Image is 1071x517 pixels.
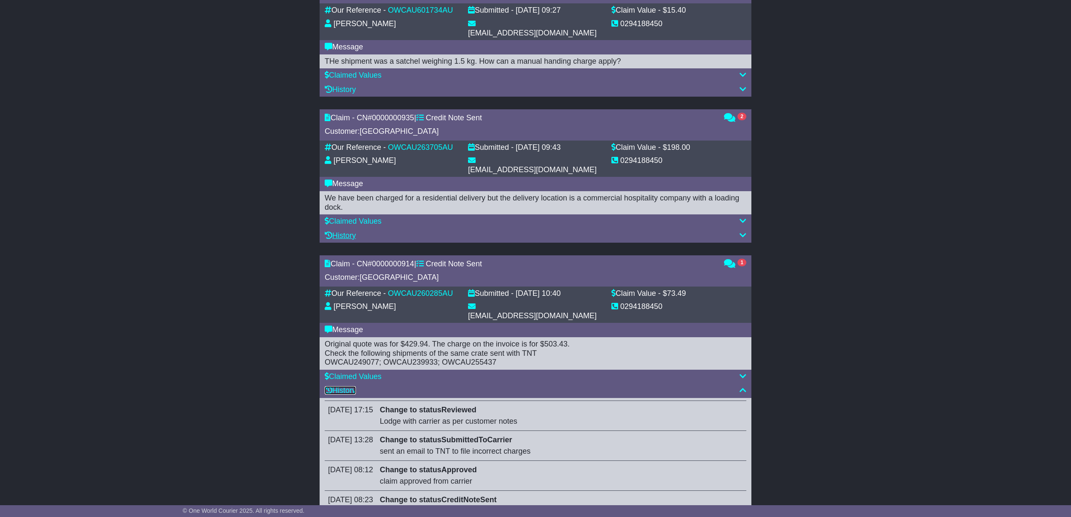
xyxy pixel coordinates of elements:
div: sent an email to TNT to file incorrect charges [380,446,743,457]
div: Submitted - [468,289,514,298]
div: [DATE] 10:40 [516,289,561,298]
span: 1 [737,259,746,266]
span: Reviewed [441,406,476,414]
div: History [325,386,746,395]
a: Claimed Values [325,372,382,381]
div: Claim Value - [611,289,661,298]
a: Claimed Values [325,71,382,79]
div: Submitted - [468,143,514,152]
div: Our Reference - [325,6,386,15]
a: OWCAU263705AU [388,143,453,152]
a: OWCAU601734AU [388,6,453,14]
a: History [325,85,356,94]
div: Claimed Values [325,372,746,382]
div: [PERSON_NAME] [334,302,396,311]
a: 2 [724,114,746,122]
div: Our Reference - [325,289,386,298]
div: [PERSON_NAME] [334,156,396,165]
span: Credit Note Sent [426,114,482,122]
div: Message [325,43,746,52]
div: [PERSON_NAME] [334,19,396,29]
div: $198.00 [663,143,690,152]
a: History [325,231,356,240]
div: $15.40 [663,6,686,15]
a: Claimed Values [325,217,382,225]
div: claim approved from carrier [380,476,743,487]
div: [DATE] 09:43 [516,143,561,152]
div: Change to status [380,434,743,446]
span: Credit Note Sent [426,260,482,268]
td: [DATE] 08:12 [325,460,377,490]
div: Submitted - [468,6,514,15]
div: Lodge with carrier as per customer notes [380,416,743,427]
div: Our Reference - [325,143,386,152]
td: [DATE] 17:15 [325,401,377,430]
div: THe shipment was a satchel weighing 1.5 kg. How can a manual handing charge apply? [325,57,746,66]
div: Customer: [325,127,716,136]
div: 0294188450 [620,19,662,29]
div: Change to status [380,494,743,506]
div: Claim - CN# | [325,114,716,123]
div: [DATE] 09:27 [516,6,561,15]
td: [DATE] 13:28 [325,430,377,460]
span: [GEOGRAPHIC_DATA] [360,127,439,135]
span: 0000000914 [372,260,414,268]
div: Change to status [380,464,743,476]
div: [EMAIL_ADDRESS][DOMAIN_NAME] [468,165,597,175]
div: Claim - CN# | [325,260,716,269]
div: [EMAIL_ADDRESS][DOMAIN_NAME] [468,311,597,321]
div: History [325,85,746,95]
a: History [325,386,356,395]
a: 1 [724,260,746,268]
span: 0000000935 [372,114,414,122]
span: SubmittedToCarrier [441,436,512,444]
div: History [325,231,746,241]
div: Customer: [325,273,716,282]
div: 0294188450 [620,156,662,165]
div: Claim Value - [611,6,661,15]
span: Approved [441,466,477,474]
a: OWCAU260285AU [388,289,453,298]
span: CreditNoteSent [441,495,497,504]
span: © One World Courier 2025. All rights reserved. [183,507,304,514]
div: Message [325,179,746,189]
div: We have been charged for a residential delivery but the delivery location is a commercial hospita... [325,194,746,212]
div: [EMAIL_ADDRESS][DOMAIN_NAME] [468,29,597,38]
div: Message [325,325,746,335]
span: [GEOGRAPHIC_DATA] [360,273,439,282]
div: Claimed Values [325,71,746,80]
div: $73.49 [663,289,686,298]
div: Claimed Values [325,217,746,226]
div: Original quote was for $429.94. The charge on the invoice is for $503.43. Check the following shi... [325,340,746,367]
div: Claim Value - [611,143,661,152]
div: 0294188450 [620,302,662,311]
div: Change to status [380,404,743,416]
span: 2 [737,113,746,120]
